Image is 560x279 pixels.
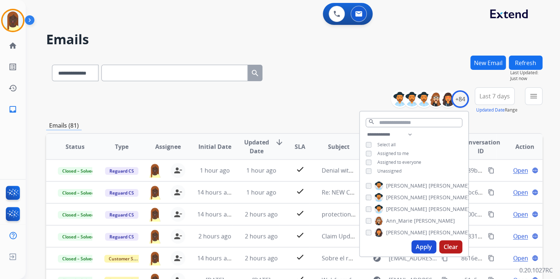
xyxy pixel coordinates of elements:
span: 14 hours ago [197,210,234,218]
span: [EMAIL_ADDRESS][DOMAIN_NAME] [388,254,437,263]
span: Assigned to everyone [377,159,421,165]
mat-icon: person_remove [173,166,182,175]
button: Refresh [509,56,542,70]
span: Open [513,232,528,241]
mat-icon: menu [529,92,538,101]
mat-icon: person_remove [173,210,182,219]
span: Assigned to me [377,150,409,157]
mat-icon: language [532,233,538,240]
img: agent-avatar [148,229,162,244]
mat-icon: arrow_downward [275,138,284,147]
div: +84 [451,90,469,108]
span: Re: NEW CLAIM - wrong address [321,188,409,196]
button: New Email [470,56,506,70]
span: Claim Update: Parts ordered for repair [321,232,428,240]
img: agent-avatar [148,207,162,222]
mat-icon: check [295,209,304,218]
span: [PERSON_NAME] [386,194,427,201]
span: 2 hours ago [198,232,231,240]
span: Open [513,210,528,219]
img: agent-avatar [148,163,162,178]
mat-icon: person_remove [173,188,182,197]
span: 1 hour ago [199,166,229,174]
mat-icon: person_remove [173,232,182,241]
mat-icon: inbox [8,105,17,114]
mat-icon: content_copy [488,233,494,240]
span: Closed – Solved [58,233,98,241]
span: Type [115,142,128,151]
span: 1 hour ago [246,166,276,174]
mat-icon: check [295,231,304,240]
span: Open [513,254,528,263]
span: Last 7 days [479,95,510,98]
span: [PERSON_NAME] [429,194,470,201]
mat-icon: language [532,167,538,174]
span: [PERSON_NAME] [386,206,427,213]
span: 2 hours ago [245,254,278,262]
span: Ann_Marie [386,217,412,225]
span: 2 hours ago [245,232,278,240]
mat-icon: content_copy [488,167,494,174]
mat-icon: content_copy [441,255,448,261]
span: [PERSON_NAME] [414,217,455,225]
span: Reguard CS [105,189,138,197]
span: Open [513,188,528,197]
p: 0.20.1027RC [519,266,553,275]
img: agent-avatar [148,185,162,200]
img: avatar [3,10,23,31]
h2: Emails [46,32,542,47]
span: Reguard CS [105,167,138,175]
span: 14 hours ago [197,188,234,196]
mat-icon: content_copy [488,211,494,218]
span: SLA [295,142,305,151]
span: Unassigned [377,168,402,174]
span: Customer Support [104,255,152,263]
button: Clear [439,240,462,253]
span: [PERSON_NAME] [429,182,470,189]
span: Closed – Solved [58,211,98,219]
span: Sobre el reclamo [321,254,368,262]
span: Reguard CS [105,211,138,219]
th: Action [496,134,542,159]
span: Closed – Solved [58,167,98,175]
span: Denial with T& C [321,166,366,174]
mat-icon: content_copy [488,255,494,261]
button: Last 7 days [475,87,515,105]
span: Initial Date [198,142,231,151]
span: protection plan: ID# ASH10439109 [321,210,416,218]
span: Conversation ID [461,138,500,155]
span: [PERSON_NAME] [429,206,470,213]
span: Closed – Solved [58,255,98,263]
span: 14 hours ago [197,254,234,262]
mat-icon: search [251,69,260,78]
mat-icon: language [532,255,538,261]
span: Updated Date [244,138,269,155]
mat-icon: check [295,187,304,196]
span: Status [66,142,85,151]
mat-icon: check [295,253,304,261]
img: agent-avatar [148,251,162,265]
mat-icon: language [532,189,538,196]
span: Range [476,107,518,113]
span: Subject [328,142,350,151]
span: 2 hours ago [245,210,278,218]
span: Just now [510,76,542,82]
span: 1 hour ago [246,188,276,196]
span: Closed – Solved [58,189,98,197]
button: Updated Date [476,107,505,113]
mat-icon: search [368,118,375,125]
span: Open [513,166,528,175]
mat-icon: explore [372,254,381,263]
span: [PERSON_NAME] [386,182,427,189]
span: Assignee [155,142,181,151]
mat-icon: language [532,211,538,218]
span: Last Updated: [510,70,542,76]
mat-icon: history [8,84,17,93]
span: [PERSON_NAME] [386,229,427,236]
mat-icon: check [295,165,304,174]
button: Apply [411,240,436,253]
mat-icon: home [8,41,17,50]
span: [PERSON_NAME] [429,229,470,236]
mat-icon: content_copy [488,189,494,196]
mat-icon: list_alt [8,63,17,71]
